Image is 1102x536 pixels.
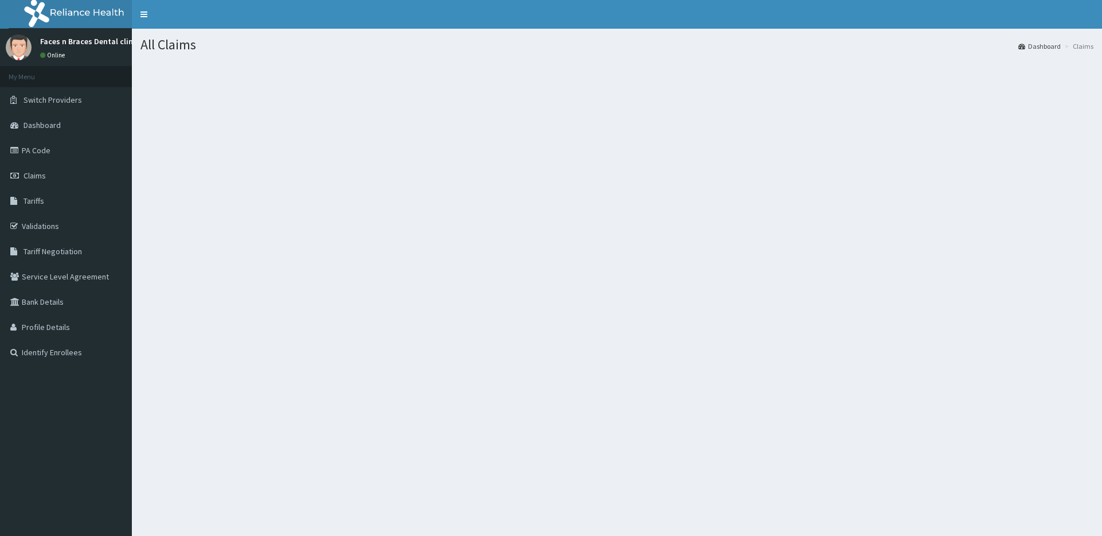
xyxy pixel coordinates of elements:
[1018,41,1061,51] a: Dashboard
[1062,41,1093,51] li: Claims
[6,34,32,60] img: User Image
[24,196,44,206] span: Tariffs
[40,37,139,45] p: Faces n Braces Dental clinic
[24,170,46,181] span: Claims
[140,37,1093,52] h1: All Claims
[40,51,68,59] a: Online
[24,246,82,257] span: Tariff Negotiation
[24,120,61,130] span: Dashboard
[24,95,82,105] span: Switch Providers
